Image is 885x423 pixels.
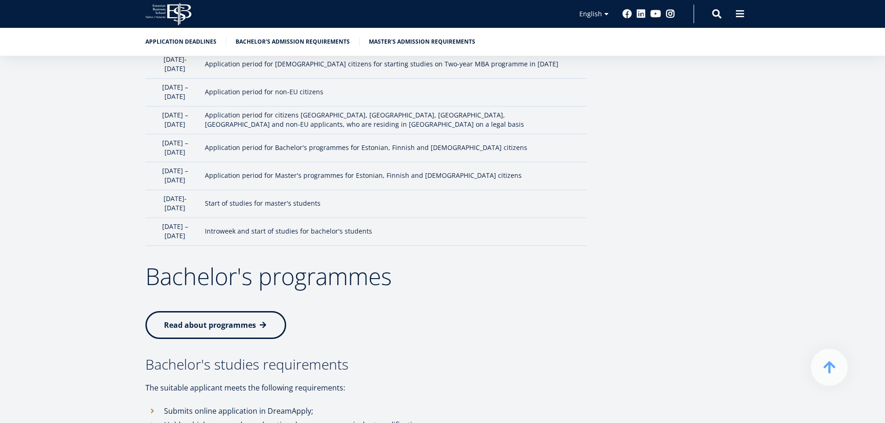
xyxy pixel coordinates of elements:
td: Application period for [DEMOGRAPHIC_DATA] citizens for starting studies on Two-year MBA programme... [200,51,587,78]
a: Read about programmes [145,311,286,339]
td: [DATE]- [DATE] [145,51,200,78]
p: The suitable applicant meets the following requirements: [145,381,587,395]
a: Instagram [666,9,675,19]
h2: Bachelor's programmes [145,265,587,288]
a: Bachelor's admission requirements [236,37,350,46]
a: Facebook [623,9,632,19]
td: Application period for non-EU citizens [200,78,587,106]
td: [DATE] – [DATE] [145,106,200,134]
li: Submits online application in DreamApply; [145,404,587,418]
td: Start of studies for master's students [200,190,587,218]
h3: Bachelor's studies requirements [145,358,587,371]
td: [DATE]-[DATE] [145,190,200,218]
a: Youtube [650,9,661,19]
p: Application period for Bachelor's programmes for Estonian, Finnish and [DEMOGRAPHIC_DATA] citizens [205,143,577,152]
td: Application period for citizens [GEOGRAPHIC_DATA], [GEOGRAPHIC_DATA], [GEOGRAPHIC_DATA], [GEOGRAP... [200,106,587,134]
td: [DATE] – [DATE] [145,78,200,106]
a: Linkedin [636,9,646,19]
a: Application deadlines [145,37,216,46]
td: [DATE] – [DATE] [145,162,200,190]
td: [DATE] – [DATE] [145,218,200,246]
span: Read about programmes [164,320,256,330]
td: Application period for Master's programmes for Estonian, Finnish and [DEMOGRAPHIC_DATA] citizens [200,162,587,190]
a: Master's admission requirements [369,37,475,46]
p: Introweek and start of studies for bachelor's students [205,227,577,236]
td: [DATE] – [DATE] [145,134,200,162]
